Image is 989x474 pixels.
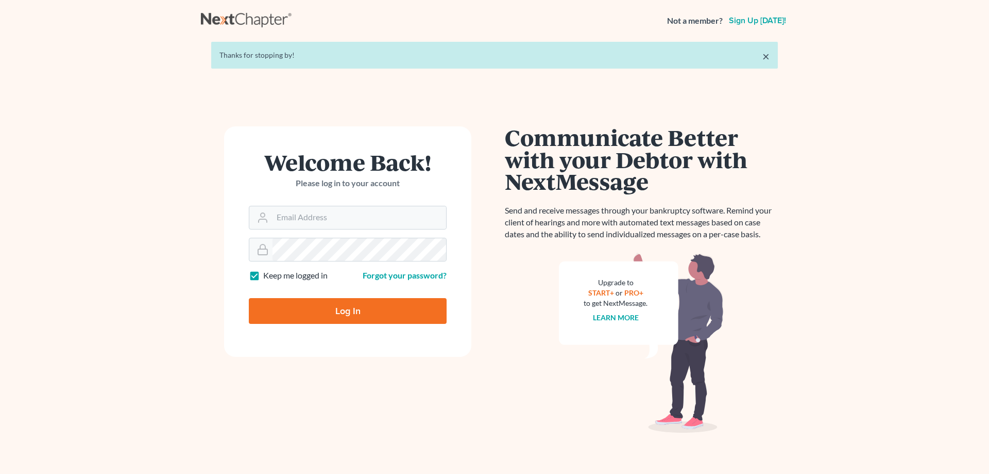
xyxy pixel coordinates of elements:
span: or [616,288,623,297]
h1: Welcome Back! [249,151,447,173]
div: Upgrade to [584,277,647,288]
p: Send and receive messages through your bankruptcy software. Remind your client of hearings and mo... [505,205,778,240]
a: Forgot your password? [363,270,447,280]
h1: Communicate Better with your Debtor with NextMessage [505,126,778,192]
strong: Not a member? [667,15,723,27]
div: to get NextMessage. [584,298,647,308]
a: × [762,50,770,62]
label: Keep me logged in [263,270,328,282]
div: Thanks for stopping by! [219,50,770,60]
input: Email Address [272,206,446,229]
a: Learn more [593,313,639,322]
a: Sign up [DATE]! [727,17,788,25]
a: START+ [588,288,614,297]
img: nextmessage_bg-59042aed3d76b12b5cd301f8e5b87938c9018125f34e5fa2b7a6b67550977c72.svg [559,253,724,433]
p: Please log in to your account [249,177,447,189]
input: Log In [249,298,447,324]
a: PRO+ [624,288,643,297]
